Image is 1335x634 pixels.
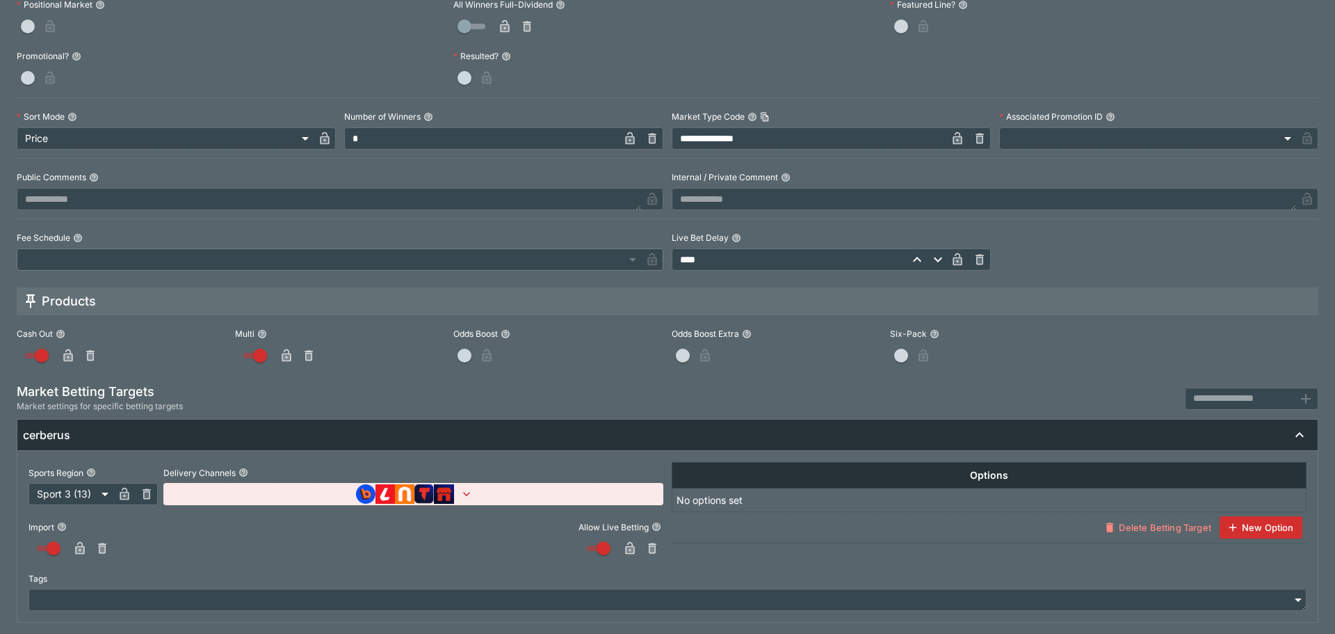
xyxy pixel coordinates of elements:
button: Fee Schedule [73,233,83,243]
button: Multi [257,329,267,339]
button: Odds Boost [501,329,510,339]
img: brand [395,484,414,504]
p: Odds Boost Extra [672,328,739,340]
button: Cash Out [56,329,65,339]
button: Internal / Private Comment [781,173,791,182]
p: Fee Schedule [17,232,70,244]
div: Sport 3 (13) [29,483,113,505]
button: Resulted? [501,51,511,61]
img: brand [434,484,454,504]
img: brand [375,484,395,504]
h5: Market Betting Targets [17,383,183,399]
button: New Option [1220,516,1302,539]
p: Import [29,521,54,533]
button: Sports Region [86,468,96,477]
button: Allow Live Betting [652,522,661,532]
p: Internal / Private Comment [672,171,778,183]
button: Number of Winners [423,112,433,122]
img: brand [414,484,434,504]
button: Odds Boost Extra [742,329,752,339]
button: Import [57,522,67,532]
p: Multi [235,328,254,340]
p: Number of Winners [344,111,421,122]
button: Copy To Clipboard [760,112,770,122]
button: Delivery Channels [238,468,248,477]
h5: Products [42,293,96,309]
img: brand [356,484,375,504]
p: Sports Region [29,467,83,479]
th: Options [672,463,1306,489]
td: No options set [672,489,1306,512]
p: Public Comments [17,171,86,183]
p: Odds Boost [453,328,498,340]
p: Sort Mode [17,111,65,122]
button: Live Bet Delay [731,233,741,243]
p: Tags [29,573,47,585]
p: Associated Promotion ID [999,111,1103,122]
span: Market settings for specific betting targets [17,399,183,413]
h6: cerberus [23,428,70,443]
p: Cash Out [17,328,53,340]
p: Resulted? [453,50,499,62]
button: Six-Pack [930,329,939,339]
p: Market Type Code [672,111,745,122]
p: Delivery Channels [163,467,236,479]
button: Market Type CodeCopy To Clipboard [747,112,757,122]
div: Price [17,127,314,150]
p: Live Bet Delay [672,232,729,244]
button: Delete Betting Target [1097,516,1219,539]
p: Six-Pack [890,328,927,340]
p: Promotional? [17,50,69,62]
button: Sort Mode [67,112,77,122]
button: Promotional? [72,51,81,61]
p: Allow Live Betting [578,521,649,533]
button: Associated Promotion ID [1106,112,1115,122]
button: Public Comments [89,173,99,182]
